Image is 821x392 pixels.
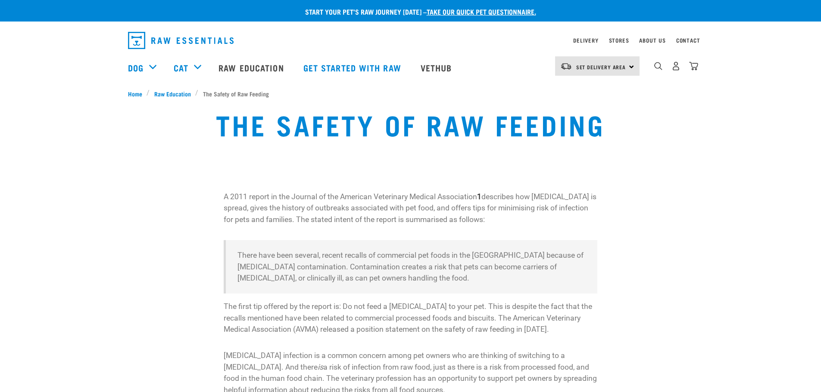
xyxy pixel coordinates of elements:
a: Vethub [412,50,463,85]
a: Raw Education [150,89,195,98]
a: Cat [174,61,188,74]
img: van-moving.png [560,62,572,70]
span: Raw Education [154,89,191,98]
img: home-icon@2x.png [689,62,698,71]
a: Home [128,89,147,98]
nav: breadcrumbs [128,89,693,98]
h1: The Safety of Raw Feeding [216,108,605,139]
span: Home [128,89,142,98]
img: Raw Essentials Logo [128,32,234,49]
a: Delivery [573,39,598,42]
blockquote: There have been several, recent recalls of commercial pet foods in the [GEOGRAPHIC_DATA] because ... [224,240,597,293]
img: user.png [671,62,681,71]
p: A 2011 report in the Journal of the American Veterinary Medical Association describes how [MEDICA... [224,191,597,225]
em: is [318,363,323,371]
a: About Us [639,39,665,42]
p: The first tip offered by the report is: Do not feed a [MEDICAL_DATA] to your pet. This is despite... [224,301,597,335]
nav: dropdown navigation [121,28,700,52]
span: Set Delivery Area [576,65,626,68]
a: Dog [128,61,144,74]
a: Raw Education [210,50,294,85]
img: home-icon-1@2x.png [654,62,662,70]
a: take our quick pet questionnaire. [427,9,536,13]
a: Contact [676,39,700,42]
a: Stores [609,39,629,42]
a: Get started with Raw [295,50,412,85]
strong: 1 [477,192,481,201]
